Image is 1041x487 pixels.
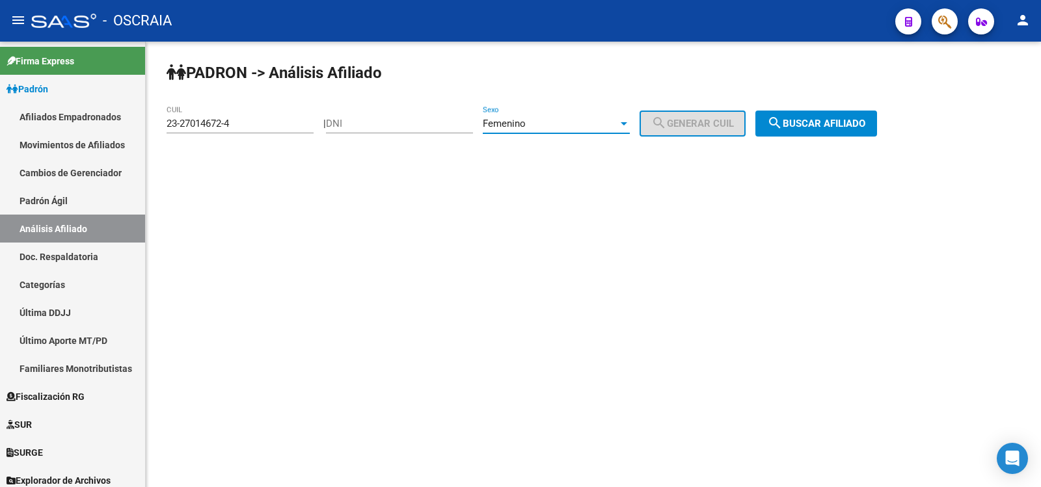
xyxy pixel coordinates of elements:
mat-icon: search [767,115,783,131]
button: Generar CUIL [640,111,746,137]
div: | [323,118,755,129]
div: Open Intercom Messenger [997,443,1028,474]
mat-icon: search [651,115,667,131]
strong: PADRON -> Análisis Afiliado [167,64,382,82]
mat-icon: menu [10,12,26,28]
span: Femenino [483,118,526,129]
button: Buscar afiliado [755,111,877,137]
span: Buscar afiliado [767,118,865,129]
span: Generar CUIL [651,118,734,129]
span: SUR [7,417,32,432]
span: Firma Express [7,54,74,68]
span: - OSCRAIA [103,7,172,35]
span: Padrón [7,82,48,96]
span: SURGE [7,445,43,460]
span: Fiscalización RG [7,389,85,404]
mat-icon: person [1015,12,1031,28]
